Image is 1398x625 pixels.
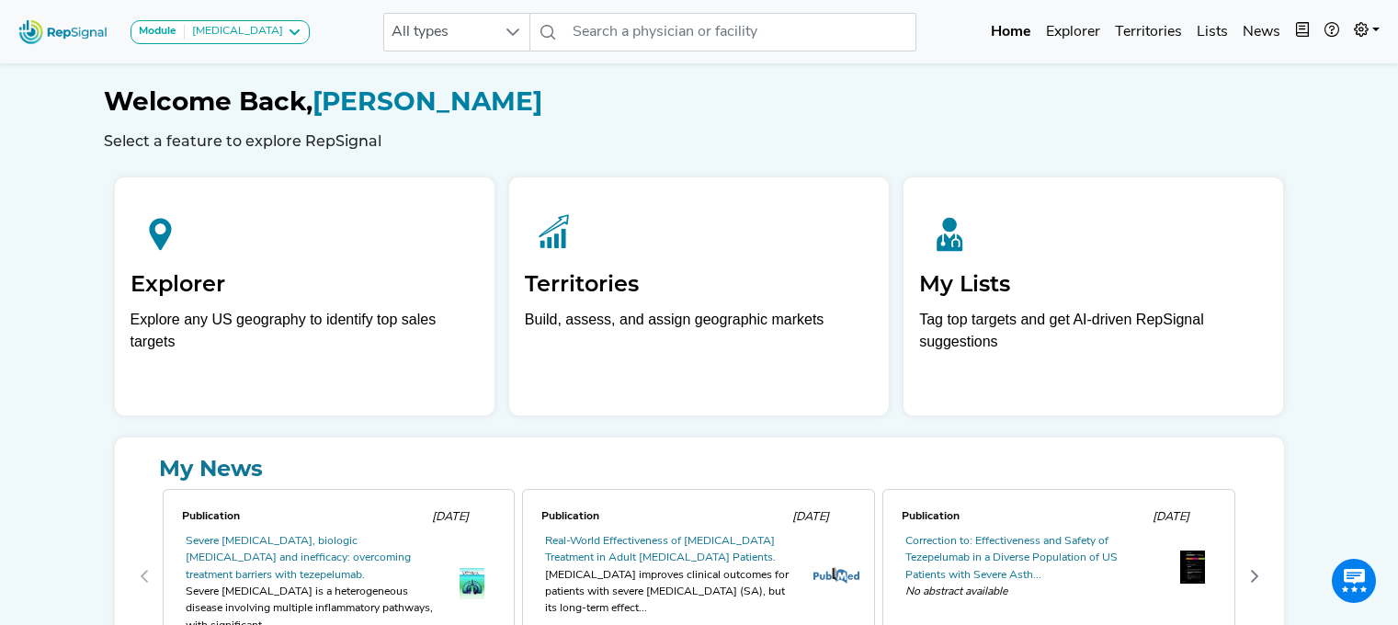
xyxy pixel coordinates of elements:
div: [MEDICAL_DATA] improves clinical outcomes for patients with severe [MEDICAL_DATA] (SA), but its l... [545,567,797,618]
span: [DATE] [792,511,829,523]
a: Territories [1108,14,1189,51]
a: Lists [1189,14,1235,51]
a: Home [983,14,1039,51]
a: My News [130,452,1269,485]
h2: Territories [525,271,873,298]
img: th [1180,551,1205,584]
span: No abstract available [905,584,1157,600]
a: Correction to: Effectiveness and Safety of Tezepelumab in a Diverse Population of US Patients wit... [905,536,1118,581]
a: TerritoriesBuild, assess, and assign geographic markets [509,177,889,415]
img: pubmed_logo.fab3c44c.png [813,567,859,584]
strong: Module [139,26,176,37]
span: Publication [902,511,960,522]
input: Search a physician or facility [565,13,916,51]
span: [DATE] [1153,511,1189,523]
img: th [460,568,484,599]
p: Build, assess, and assign geographic markets [525,309,873,363]
a: My ListsTag top targets and get AI-driven RepSignal suggestions [904,177,1283,415]
button: Module[MEDICAL_DATA] [131,20,310,44]
span: All types [384,14,494,51]
a: Severe [MEDICAL_DATA], biologic [MEDICAL_DATA] and inefficacy: overcoming treatment barriers with... [186,536,411,581]
h2: Explorer [131,271,479,298]
span: Publication [182,511,240,522]
a: Explorer [1039,14,1108,51]
h6: Select a feature to explore RepSignal [104,132,1295,150]
h2: My Lists [919,271,1267,298]
a: ExplorerExplore any US geography to identify top sales targets [115,177,494,415]
a: Real-World Effectiveness of [MEDICAL_DATA] Treatment in Adult [MEDICAL_DATA] Patients. [545,536,776,563]
button: Intel Book [1288,14,1317,51]
span: [DATE] [432,511,469,523]
button: Next Page [1240,562,1269,591]
h1: [PERSON_NAME] [104,86,1295,118]
span: Publication [541,511,599,522]
a: News [1235,14,1288,51]
p: Tag top targets and get AI-driven RepSignal suggestions [919,309,1267,363]
div: [MEDICAL_DATA] [185,25,283,40]
span: Welcome Back, [104,85,313,117]
div: Explore any US geography to identify top sales targets [131,309,479,353]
